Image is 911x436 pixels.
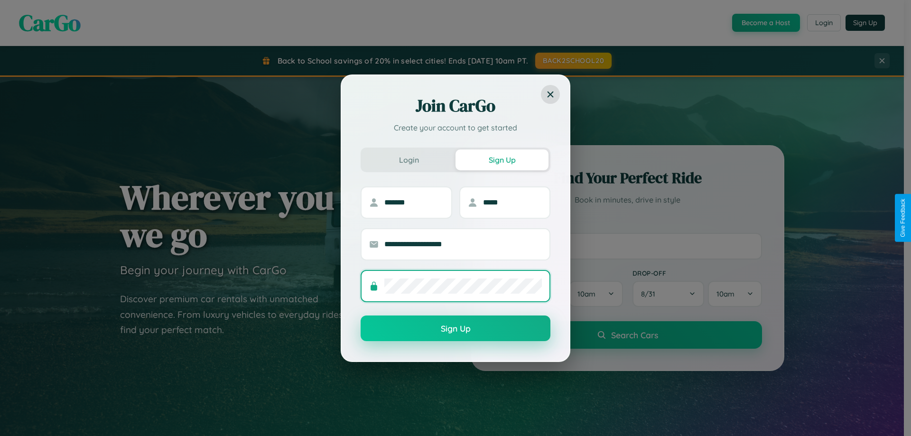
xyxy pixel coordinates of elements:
[361,315,550,341] button: Sign Up
[900,199,906,237] div: Give Feedback
[455,149,548,170] button: Sign Up
[361,94,550,117] h2: Join CarGo
[361,122,550,133] p: Create your account to get started
[363,149,455,170] button: Login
